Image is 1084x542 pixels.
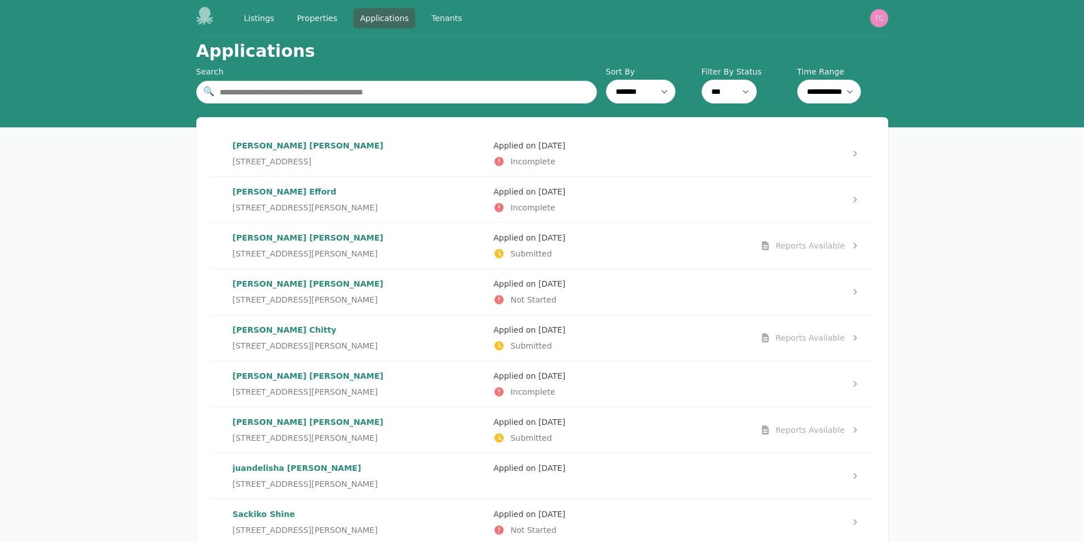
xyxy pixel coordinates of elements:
[233,202,378,213] span: [STREET_ADDRESS][PERSON_NAME]
[776,424,845,436] div: Reports Available
[493,140,745,151] p: Applied on
[233,140,485,151] p: [PERSON_NAME] [PERSON_NAME]
[233,508,485,520] p: Sackiko Shine
[424,8,469,28] a: Tenants
[538,187,565,196] time: [DATE]
[233,340,378,351] span: [STREET_ADDRESS][PERSON_NAME]
[210,361,875,407] a: [PERSON_NAME] [PERSON_NAME][STREET_ADDRESS][PERSON_NAME]Applied on [DATE]Incomplete
[493,278,745,289] p: Applied on
[538,464,565,473] time: [DATE]
[210,407,875,453] a: [PERSON_NAME] [PERSON_NAME][STREET_ADDRESS][PERSON_NAME]Applied on [DATE]SubmittedReports Available
[233,248,378,259] span: [STREET_ADDRESS][PERSON_NAME]
[353,8,416,28] a: Applications
[233,370,485,382] p: [PERSON_NAME] [PERSON_NAME]
[233,416,485,428] p: [PERSON_NAME] [PERSON_NAME]
[233,294,378,305] span: [STREET_ADDRESS][PERSON_NAME]
[210,315,875,361] a: [PERSON_NAME] Chitty[STREET_ADDRESS][PERSON_NAME]Applied on [DATE]SubmittedReports Available
[210,177,875,222] a: [PERSON_NAME] Efford[STREET_ADDRESS][PERSON_NAME]Applied on [DATE]Incomplete
[233,478,378,490] span: [STREET_ADDRESS][PERSON_NAME]
[776,240,845,251] div: Reports Available
[493,340,745,351] p: Submitted
[290,8,344,28] a: Properties
[210,453,875,499] a: juandelisha [PERSON_NAME][STREET_ADDRESS][PERSON_NAME]Applied on [DATE]
[538,279,565,288] time: [DATE]
[493,416,745,428] p: Applied on
[210,269,875,315] a: [PERSON_NAME] [PERSON_NAME][STREET_ADDRESS][PERSON_NAME]Applied on [DATE]Not Started
[538,141,565,150] time: [DATE]
[538,417,565,427] time: [DATE]
[493,386,745,398] p: Incomplete
[538,325,565,334] time: [DATE]
[538,233,565,242] time: [DATE]
[606,66,697,77] label: Sort By
[493,156,745,167] p: Incomplete
[210,223,875,268] a: [PERSON_NAME] [PERSON_NAME][STREET_ADDRESS][PERSON_NAME]Applied on [DATE]SubmittedReports Available
[233,278,485,289] p: [PERSON_NAME] [PERSON_NAME]
[196,66,597,77] div: Search
[493,370,745,382] p: Applied on
[233,232,485,243] p: [PERSON_NAME] [PERSON_NAME]
[233,386,378,398] span: [STREET_ADDRESS][PERSON_NAME]
[493,186,745,197] p: Applied on
[237,8,281,28] a: Listings
[493,324,745,336] p: Applied on
[233,462,485,474] p: juandelisha [PERSON_NAME]
[493,508,745,520] p: Applied on
[538,510,565,519] time: [DATE]
[797,66,888,77] label: Time Range
[493,462,745,474] p: Applied on
[493,232,745,243] p: Applied on
[493,202,745,213] p: Incomplete
[233,432,378,444] span: [STREET_ADDRESS][PERSON_NAME]
[233,186,485,197] p: [PERSON_NAME] Efford
[233,524,378,536] span: [STREET_ADDRESS][PERSON_NAME]
[210,131,875,176] a: [PERSON_NAME] [PERSON_NAME][STREET_ADDRESS]Applied on [DATE]Incomplete
[493,248,745,259] p: Submitted
[538,371,565,380] time: [DATE]
[702,66,793,77] label: Filter By Status
[493,524,745,536] p: Not Started
[776,332,845,344] div: Reports Available
[233,156,312,167] span: [STREET_ADDRESS]
[493,432,745,444] p: Submitted
[233,324,485,336] p: [PERSON_NAME] Chitty
[493,294,745,305] p: Not Started
[196,41,315,61] h1: Applications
